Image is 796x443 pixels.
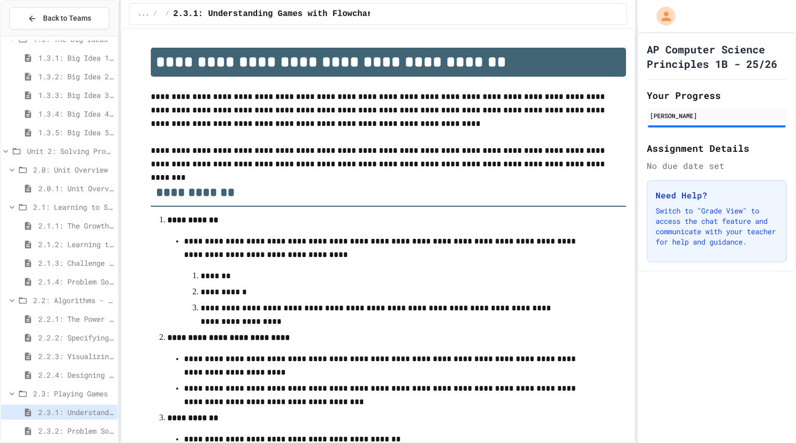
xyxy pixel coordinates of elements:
[138,10,149,18] span: ...
[38,407,113,418] span: 2.3.1: Understanding Games with Flowcharts
[33,295,113,306] span: 2.2: Algorithms - from Pseudocode to Flowcharts
[38,108,113,119] span: 1.3.4: Big Idea 4 - Computing Systems and Networks
[647,42,787,71] h1: AP Computer Science Principles 1B - 25/26
[38,313,113,324] span: 2.2.1: The Power of Algorithms
[33,202,113,212] span: 2.1: Learning to Solve Hard Problems
[656,189,778,202] h3: Need Help?
[38,220,113,231] span: 2.1.1: The Growth Mindset
[165,10,169,18] span: /
[38,276,113,287] span: 2.1.4: Problem Solving Practice
[38,258,113,268] span: 2.1.3: Challenge Problem - The Bridge
[647,141,787,155] h2: Assignment Details
[650,111,784,120] div: [PERSON_NAME]
[38,90,113,101] span: 1.3.3: Big Idea 3 - Algorithms and Programming
[33,164,113,175] span: 2.0: Unit Overview
[647,160,787,172] div: No due date set
[38,351,113,362] span: 2.2.3: Visualizing Logic with Flowcharts
[646,4,678,28] div: My Account
[38,52,113,63] span: 1.3.1: Big Idea 1 - Creative Development
[43,13,91,24] span: Back to Teams
[173,8,382,20] span: 2.3.1: Understanding Games with Flowcharts
[38,239,113,250] span: 2.1.2: Learning to Solve Hard Problems
[647,88,787,103] h2: Your Progress
[38,127,113,138] span: 1.3.5: Big Idea 5 - Impact of Computing
[38,183,113,194] span: 2.0.1: Unit Overview
[38,369,113,380] span: 2.2.4: Designing Flowcharts
[656,206,778,247] p: Switch to "Grade View" to access the chat feature and communicate with your teacher for help and ...
[38,332,113,343] span: 2.2.2: Specifying Ideas with Pseudocode
[33,388,113,399] span: 2.3: Playing Games
[9,7,109,30] button: Back to Teams
[27,146,113,156] span: Unit 2: Solving Problems in Computer Science
[38,71,113,82] span: 1.3.2: Big Idea 2 - Data
[38,425,113,436] span: 2.3.2: Problem Solving Reflection
[153,10,157,18] span: /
